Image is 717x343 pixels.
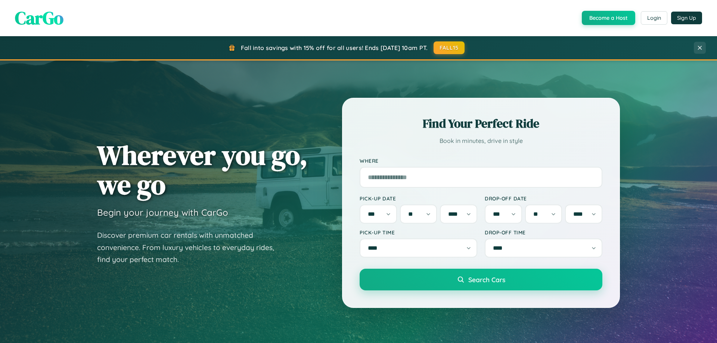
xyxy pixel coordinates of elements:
span: Fall into savings with 15% off for all users! Ends [DATE] 10am PT. [241,44,428,52]
span: CarGo [15,6,63,30]
button: Login [641,11,667,25]
label: Where [360,158,602,164]
h1: Wherever you go, we go [97,140,308,199]
span: Search Cars [468,275,505,284]
label: Pick-up Time [360,229,477,236]
p: Book in minutes, drive in style [360,135,602,146]
button: Become a Host [582,11,635,25]
label: Pick-up Date [360,195,477,202]
button: Sign Up [671,12,702,24]
button: Search Cars [360,269,602,290]
label: Drop-off Time [485,229,602,236]
label: Drop-off Date [485,195,602,202]
button: FALL15 [434,41,465,54]
h3: Begin your journey with CarGo [97,207,228,218]
h2: Find Your Perfect Ride [360,115,602,132]
p: Discover premium car rentals with unmatched convenience. From luxury vehicles to everyday rides, ... [97,229,284,266]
